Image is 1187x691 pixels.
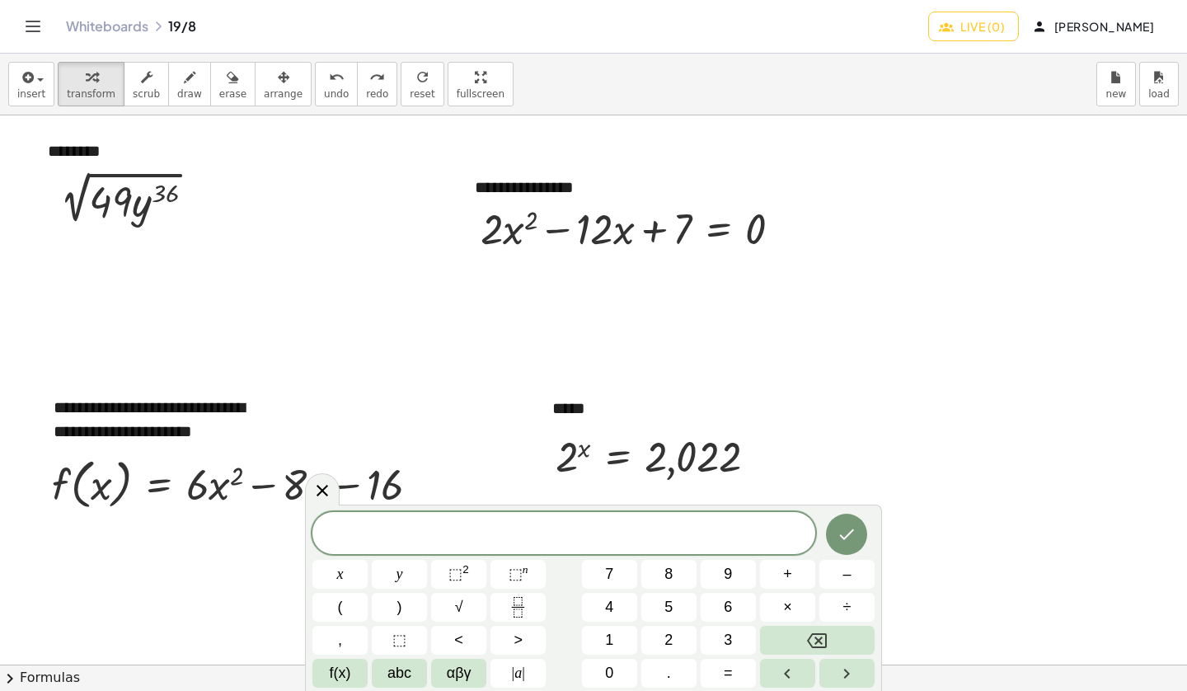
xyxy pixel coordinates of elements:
[366,88,388,100] span: redo
[641,659,697,688] button: .
[462,563,469,576] sup: 2
[760,626,875,655] button: Backspace
[701,659,756,688] button: Equals
[701,593,756,622] button: 6
[942,19,1005,34] span: Live (0)
[582,659,637,688] button: 0
[210,62,256,106] button: erase
[372,626,427,655] button: Placeholder
[448,62,514,106] button: fullscreen
[783,596,792,618] span: ×
[605,563,613,585] span: 7
[67,88,115,100] span: transform
[338,596,343,618] span: (
[641,626,697,655] button: 2
[457,88,504,100] span: fullscreen
[431,659,486,688] button: Greek alphabet
[324,88,349,100] span: undo
[315,62,358,106] button: undoundo
[760,560,815,589] button: Plus
[369,68,385,87] i: redo
[724,662,733,684] span: =
[357,62,397,106] button: redoredo
[20,13,46,40] button: Toggle navigation
[372,593,427,622] button: )
[177,88,202,100] span: draw
[387,662,411,684] span: abc
[605,629,613,651] span: 1
[819,560,875,589] button: Minus
[641,560,697,589] button: 8
[8,62,54,106] button: insert
[330,662,351,684] span: f(x)
[701,626,756,655] button: 3
[255,62,312,106] button: arrange
[664,629,673,651] span: 2
[819,659,875,688] button: Right arrow
[490,593,546,622] button: Fraction
[724,563,732,585] span: 9
[312,659,368,688] button: Functions
[490,560,546,589] button: Superscript
[431,560,486,589] button: Squared
[264,88,303,100] span: arrange
[760,659,815,688] button: Left arrow
[664,563,673,585] span: 8
[1096,62,1136,106] button: new
[415,68,430,87] i: refresh
[168,62,211,106] button: draw
[66,18,148,35] a: Whiteboards
[124,62,169,106] button: scrub
[338,629,342,651] span: ,
[133,88,160,100] span: scrub
[490,626,546,655] button: Greater than
[582,560,637,589] button: 7
[582,593,637,622] button: 4
[372,659,427,688] button: Alphabet
[312,626,368,655] button: ,
[523,563,528,576] sup: n
[509,566,523,582] span: ⬚
[582,626,637,655] button: 1
[17,88,45,100] span: insert
[401,62,443,106] button: refreshreset
[760,593,815,622] button: Times
[448,566,462,582] span: ⬚
[329,68,345,87] i: undo
[392,629,406,651] span: ⬚
[410,88,434,100] span: reset
[1022,12,1167,41] button: [PERSON_NAME]
[605,596,613,618] span: 4
[455,596,463,618] span: √
[641,593,697,622] button: 5
[397,596,402,618] span: )
[826,514,867,555] button: Done
[605,662,613,684] span: 0
[783,563,792,585] span: +
[337,563,344,585] span: x
[219,88,246,100] span: erase
[819,593,875,622] button: Divide
[454,629,463,651] span: <
[724,596,732,618] span: 6
[312,593,368,622] button: (
[522,665,525,681] span: |
[396,563,403,585] span: y
[667,662,671,684] span: .
[1139,62,1179,106] button: load
[701,560,756,589] button: 9
[447,662,472,684] span: αβγ
[58,62,124,106] button: transform
[514,629,523,651] span: >
[490,659,546,688] button: Absolute value
[724,629,732,651] span: 3
[928,12,1019,41] button: Live (0)
[512,665,515,681] span: |
[664,596,673,618] span: 5
[1106,88,1127,100] span: new
[312,560,368,589] button: x
[1035,19,1154,34] span: [PERSON_NAME]
[431,626,486,655] button: Less than
[372,560,427,589] button: y
[431,593,486,622] button: Square root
